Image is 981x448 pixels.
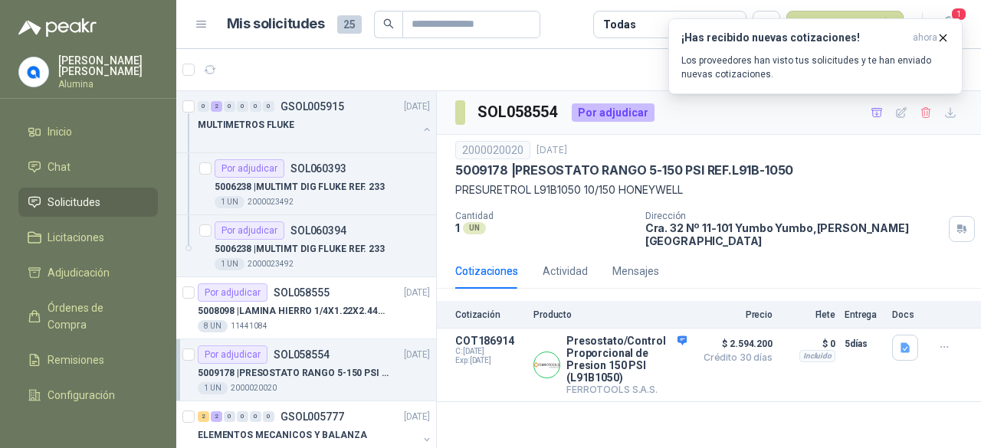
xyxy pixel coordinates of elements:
[215,221,284,240] div: Por adjudicar
[224,411,235,422] div: 0
[211,411,222,422] div: 2
[48,194,100,211] span: Solicitudes
[935,11,963,38] button: 1
[782,335,835,353] p: $ 0
[668,18,963,94] button: ¡Has recibido nuevas cotizaciones!ahora Los proveedores han visto tus solicitudes y te han enviad...
[215,159,284,178] div: Por adjudicar
[263,101,274,112] div: 0
[696,353,773,362] span: Crédito 30 días
[290,163,346,174] p: SOL060393
[845,335,883,353] p: 5 días
[48,123,72,140] span: Inicio
[383,18,394,29] span: search
[198,304,389,319] p: 5008098 | LAMINA HIERRO 1/4X1.22X2.44MT
[455,309,524,320] p: Cotización
[48,264,110,281] span: Adjudicación
[176,215,436,277] a: Por adjudicarSOL0603945006238 |MULTIMT DIG FLUKE REF. 2331 UN2000023492
[274,287,330,298] p: SOL058555
[543,263,588,280] div: Actividad
[892,309,923,320] p: Docs
[18,345,158,374] a: Remisiones
[19,57,48,87] img: Company Logo
[18,188,158,217] a: Solicitudes
[215,196,244,208] div: 1 UN
[224,101,235,112] div: 0
[463,222,486,234] div: UN
[404,286,430,300] p: [DATE]
[198,118,294,132] p: MULTIMETROS FLUKE
[237,411,248,422] div: 0
[681,54,950,81] p: Los proveedores han visto tus solicitudes y te han enviado nuevas cotizaciones.
[612,263,659,280] div: Mensajes
[198,320,228,332] div: 8 UN
[782,309,835,320] p: Flete
[211,101,222,112] div: 2
[18,381,158,410] a: Configuración
[227,13,325,35] h1: Mis solicitudes
[603,16,635,33] div: Todas
[248,258,294,270] p: 2000023492
[250,411,261,422] div: 0
[215,242,385,257] p: 5006238 | MULTIMT DIG FLUKE REF. 233
[281,411,344,422] p: GSOL005777
[237,101,248,112] div: 0
[645,211,943,221] p: Dirección
[455,181,963,198] p: PRESURETROL L91B1050 10/150 HONEYWELL
[274,349,330,360] p: SOL058554
[18,258,158,287] a: Adjudicación
[198,345,267,364] div: Por adjudicar
[281,101,344,112] p: GSOL005915
[198,101,209,112] div: 0
[337,15,362,34] span: 25
[231,382,277,394] p: 2000020020
[18,152,158,181] a: Chat
[18,223,158,252] a: Licitaciones
[198,411,209,422] div: 2
[58,80,158,89] p: Alumina
[215,180,385,195] p: 5006238 | MULTIMT DIG FLUKE REF. 233
[198,428,367,443] p: ELEMENTOS MECANICOS Y BALANZA
[455,347,524,356] span: C: [DATE]
[534,352,559,378] img: Company Logo
[198,283,267,302] div: Por adjudicar
[786,11,904,38] button: Nueva solicitud
[566,384,687,395] p: FERROTOOLS S.A.S.
[48,299,143,333] span: Órdenes de Compra
[536,143,567,158] p: [DATE]
[248,196,294,208] p: 2000023492
[572,103,655,122] div: Por adjudicar
[477,100,559,124] h3: SOL058554
[18,293,158,339] a: Órdenes de Compra
[176,277,436,339] a: Por adjudicarSOL058555[DATE] 5008098 |LAMINA HIERRO 1/4X1.22X2.44MT8 UN11441084
[176,153,436,215] a: Por adjudicarSOL0603935006238 |MULTIMT DIG FLUKE REF. 2331 UN2000023492
[215,258,244,270] div: 1 UN
[290,225,346,236] p: SOL060394
[404,100,430,114] p: [DATE]
[404,348,430,362] p: [DATE]
[696,309,773,320] p: Precio
[845,309,883,320] p: Entrega
[231,320,267,332] p: 11441084
[645,221,943,247] p: Cra. 32 Nº 11-101 Yumbo Yumbo , [PERSON_NAME][GEOGRAPHIC_DATA]
[18,117,158,146] a: Inicio
[48,159,71,175] span: Chat
[455,141,530,159] div: 2000020020
[404,410,430,424] p: [DATE]
[681,31,907,44] h3: ¡Has recibido nuevas cotizaciones!
[198,382,228,394] div: 1 UN
[48,352,104,368] span: Remisiones
[48,387,115,404] span: Configuración
[455,221,460,234] p: 1
[198,366,389,381] p: 5009178 | PRESOSTATO RANGO 5-150 PSI REF.L91B-1050
[799,350,835,362] div: Incluido
[455,211,633,221] p: Cantidad
[48,229,104,246] span: Licitaciones
[58,55,158,77] p: [PERSON_NAME] [PERSON_NAME]
[176,339,436,401] a: Por adjudicarSOL058554[DATE] 5009178 |PRESOSTATO RANGO 5-150 PSI REF.L91B-10501 UN2000020020
[263,411,274,422] div: 0
[455,263,518,280] div: Cotizaciones
[533,309,687,320] p: Producto
[198,97,433,146] a: 0 2 0 0 0 0 GSOL005915[DATE] MULTIMETROS FLUKE
[250,101,261,112] div: 0
[455,162,793,178] p: 5009178 | PRESOSTATO RANGO 5-150 PSI REF.L91B-1050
